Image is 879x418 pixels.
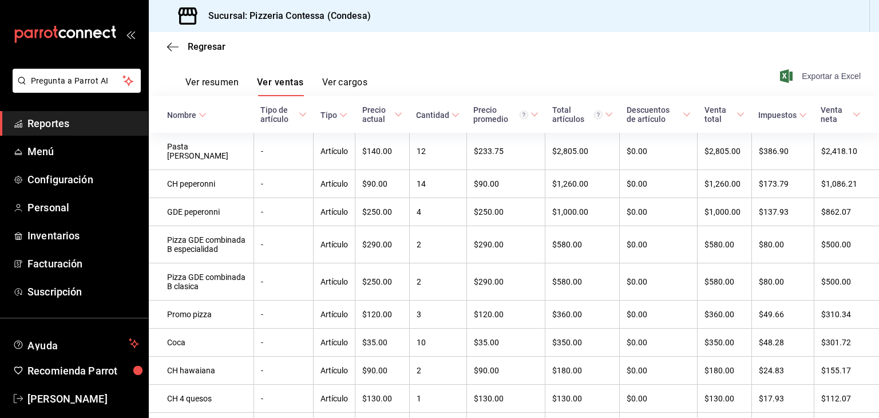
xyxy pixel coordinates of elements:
[254,133,313,170] td: -
[409,226,466,263] td: 2
[814,133,879,170] td: $2,418.10
[149,263,254,301] td: Pizza GDE combinada B clasica
[545,198,620,226] td: $1,000.00
[698,357,752,385] td: $180.00
[466,263,545,301] td: $290.00
[466,385,545,413] td: $130.00
[698,226,752,263] td: $580.00
[314,329,355,357] td: Artículo
[409,198,466,226] td: 4
[254,263,313,301] td: -
[594,111,603,119] svg: El total artículos considera cambios de precios en los artículos así como costos adicionales por ...
[167,111,207,120] span: Nombre
[704,105,745,124] span: Venta total
[8,83,141,95] a: Pregunta a Parrot AI
[751,329,814,357] td: $48.28
[254,226,313,263] td: -
[355,385,409,413] td: $130.00
[199,9,371,23] h3: Sucursal: Pizzeria Contessa (Condesa)
[149,301,254,329] td: Promo pizza
[620,385,698,413] td: $0.00
[254,170,313,198] td: -
[698,301,752,329] td: $360.00
[545,385,620,413] td: $130.00
[814,226,879,263] td: $500.00
[520,111,528,119] svg: Precio promedio = Total artículos / cantidad
[545,301,620,329] td: $360.00
[466,198,545,226] td: $250.00
[473,105,528,124] div: Precio promedio
[27,256,139,271] span: Facturación
[466,226,545,263] td: $290.00
[355,263,409,301] td: $250.00
[314,357,355,385] td: Artículo
[466,170,545,198] td: $90.00
[409,301,466,329] td: 3
[814,198,879,226] td: $862.07
[814,170,879,198] td: $1,086.21
[355,226,409,263] td: $290.00
[698,198,752,226] td: $1,000.00
[167,41,225,52] button: Regresar
[254,301,313,329] td: -
[149,226,254,263] td: Pizza GDE combinada B especialidad
[545,170,620,198] td: $1,260.00
[552,105,603,124] div: Total artículos
[814,263,879,301] td: $500.00
[620,329,698,357] td: $0.00
[466,301,545,329] td: $120.00
[466,133,545,170] td: $233.75
[814,385,879,413] td: $112.07
[620,170,698,198] td: $0.00
[409,329,466,357] td: 10
[314,263,355,301] td: Artículo
[355,198,409,226] td: $250.00
[751,357,814,385] td: $24.83
[254,357,313,385] td: -
[545,133,620,170] td: $2,805.00
[260,105,296,124] div: Tipo de artículo
[620,226,698,263] td: $0.00
[758,111,807,120] span: Impuestos
[409,133,466,170] td: 12
[704,105,735,124] div: Venta total
[27,284,139,299] span: Suscripción
[545,357,620,385] td: $180.00
[627,105,680,124] div: Descuentos de artículo
[416,111,460,120] span: Cantidad
[409,357,466,385] td: 2
[821,105,850,124] div: Venta neta
[149,357,254,385] td: CH hawaiana
[545,329,620,357] td: $350.00
[27,363,139,378] span: Recomienda Parrot
[355,301,409,329] td: $120.00
[814,301,879,329] td: $310.34
[466,357,545,385] td: $90.00
[782,69,861,83] button: Exportar a Excel
[409,263,466,301] td: 2
[254,329,313,357] td: -
[355,329,409,357] td: $35.00
[355,170,409,198] td: $90.00
[751,301,814,329] td: $49.66
[466,329,545,357] td: $35.00
[698,329,752,357] td: $350.00
[698,263,752,301] td: $580.00
[149,385,254,413] td: CH 4 quesos
[149,170,254,198] td: CH peperonni
[362,105,402,124] span: Precio actual
[814,357,879,385] td: $155.17
[751,170,814,198] td: $173.79
[13,69,141,93] button: Pregunta a Parrot AI
[185,77,239,96] button: Ver resumen
[355,133,409,170] td: $140.00
[314,133,355,170] td: Artículo
[751,198,814,226] td: $137.93
[698,133,752,170] td: $2,805.00
[185,77,367,96] div: navigation tabs
[620,357,698,385] td: $0.00
[314,226,355,263] td: Artículo
[416,111,449,120] div: Cantidad
[27,200,139,215] span: Personal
